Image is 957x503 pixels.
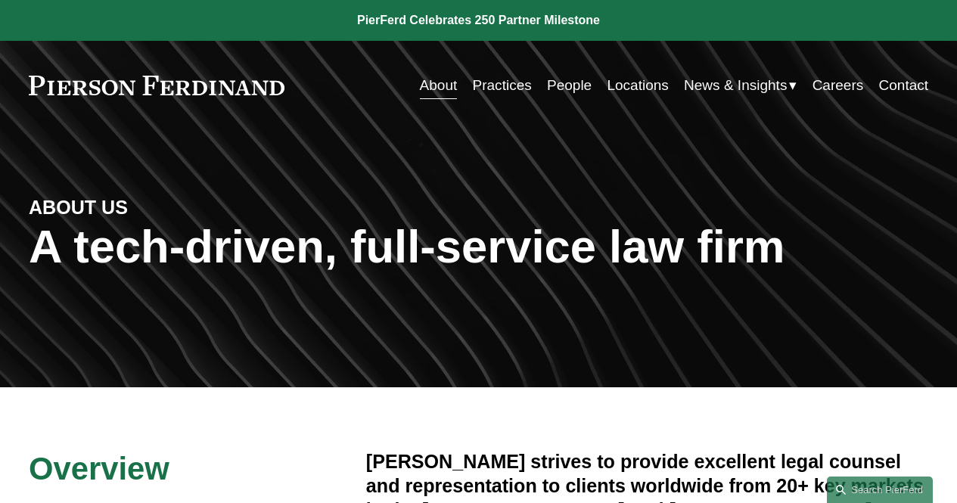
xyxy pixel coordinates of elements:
strong: ABOUT US [29,197,128,218]
a: Practices [473,71,532,100]
a: Careers [813,71,864,100]
span: News & Insights [684,73,787,98]
a: Search this site [827,477,933,503]
a: Locations [607,71,668,100]
h1: A tech-driven, full-service law firm [29,220,928,273]
a: About [420,71,458,100]
span: Overview [29,451,169,486]
a: People [547,71,592,100]
a: Contact [879,71,929,100]
a: folder dropdown [684,71,797,100]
